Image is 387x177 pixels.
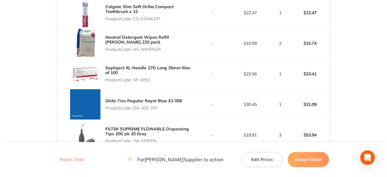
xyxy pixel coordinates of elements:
[232,41,269,46] p: $10.09
[270,71,290,76] p: 1
[70,59,100,89] img: eGoxZ3A2ZQ
[70,120,100,150] img: dzcxaTR0Yw
[291,67,329,81] p: $23.41
[105,4,174,14] a: Colgate Slim Soft Ortho Compact Toothbrush x 12
[194,10,231,15] p: -
[70,89,100,120] img: c2wwNGxqZw
[58,157,87,162] button: Reject Order
[105,126,189,136] a: FILTEK SUPREME FLOWABLE Dispensing Tips 20G pk 20 Grey
[270,102,290,107] p: 1
[105,77,193,82] p: Product Code: SP-4053
[105,139,193,143] p: Product Code: TM-3700TN
[105,65,190,75] a: Septoject XL Needle 27G Long 35mm Box of 100
[194,133,231,137] p: -
[360,150,375,165] div: Open Intercom Messenger
[291,97,329,112] p: $31.09
[105,98,182,103] a: Glide-Ties Regular Royal Blue X1 008
[291,128,329,142] p: $53.94
[70,28,100,58] img: d2lmNnVocg
[105,106,182,110] p: Product Code: OA-300-207
[194,102,231,107] p: -
[194,71,231,76] p: -
[105,16,193,21] p: Product Code: CG-61046107
[232,133,269,137] p: $19.91
[270,41,290,46] p: 2
[105,47,193,52] p: Product Code: HS-NWIPESR
[270,133,290,137] p: 3
[288,152,329,167] button: Accept Order
[105,34,169,45] a: Neutral Detergent Wipes Refill [PERSON_NAME] 220 pack
[291,36,329,51] p: $15.74
[291,5,329,20] p: $22.47
[232,71,269,76] p: $22.56
[232,102,269,107] p: $30.45
[127,157,223,162] p: For [PERSON_NAME] Supplier to action
[242,152,283,167] button: Edit Prices
[232,10,269,15] p: $22.47
[194,41,231,46] p: -
[270,10,290,15] p: 1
